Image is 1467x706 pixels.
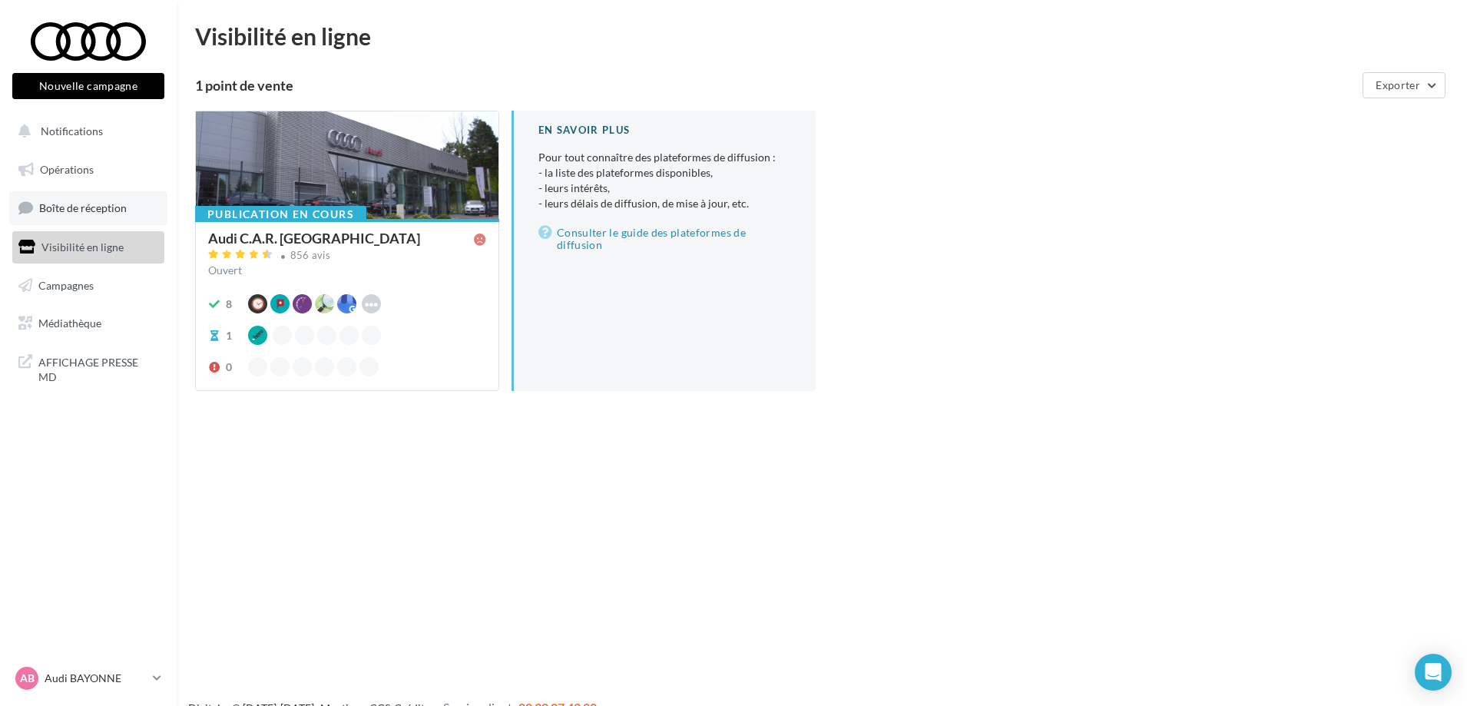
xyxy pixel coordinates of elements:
[9,154,167,186] a: Opérations
[40,163,94,176] span: Opérations
[45,671,147,686] p: Audi BAYONNE
[9,346,167,391] a: AFFICHAGE PRESSE MD
[9,270,167,302] a: Campagnes
[208,264,242,277] span: Ouvert
[195,25,1449,48] div: Visibilité en ligne
[1376,78,1420,91] span: Exporter
[538,196,791,211] li: - leurs délais de diffusion, de mise à jour, etc.
[195,206,366,223] div: Publication en cours
[538,181,791,196] li: - leurs intérêts,
[9,191,167,224] a: Boîte de réception
[12,73,164,99] button: Nouvelle campagne
[226,297,232,312] div: 8
[538,224,791,254] a: Consulter le guide des plateformes de diffusion
[538,150,791,211] p: Pour tout connaître des plateformes de diffusion :
[39,201,127,214] span: Boîte de réception
[9,115,161,147] button: Notifications
[38,278,94,291] span: Campagnes
[9,231,167,264] a: Visibilité en ligne
[538,123,791,138] div: En savoir plus
[226,360,232,375] div: 0
[1363,72,1445,98] button: Exporter
[1415,654,1452,691] div: Open Intercom Messenger
[12,664,164,693] a: AB Audi BAYONNE
[290,250,331,260] div: 856 avis
[38,352,158,385] span: AFFICHAGE PRESSE MD
[20,671,35,686] span: AB
[208,231,420,245] div: Audi C.A.R. [GEOGRAPHIC_DATA]
[41,124,103,138] span: Notifications
[538,165,791,181] li: - la liste des plateformes disponibles,
[208,247,486,266] a: 856 avis
[38,317,101,330] span: Médiathèque
[9,307,167,340] a: Médiathèque
[41,240,124,254] span: Visibilité en ligne
[195,78,1356,92] div: 1 point de vente
[226,328,232,343] div: 1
